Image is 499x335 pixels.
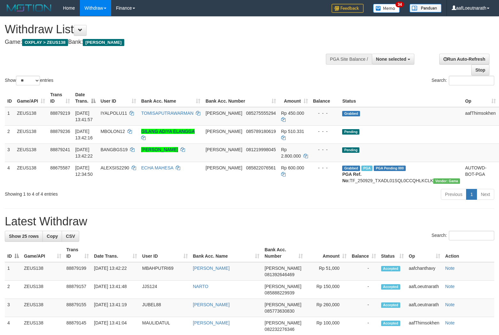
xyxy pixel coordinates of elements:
[376,57,406,62] span: None selected
[246,165,276,170] span: Copy 085822076561 to clipboard
[190,244,262,262] th: Bank Acc. Name: activate to sort column ascending
[445,320,455,325] a: Note
[326,54,372,65] div: PGA Site Balance /
[193,284,209,289] a: NARTO
[449,76,494,85] input: Search:
[381,266,400,271] span: Accepted
[342,111,360,116] span: Grabbed
[16,76,40,85] select: Showentries
[203,89,278,107] th: Bank Acc. Number: activate to sort column ascending
[342,129,359,135] span: Pending
[5,231,43,242] a: Show 25 rows
[406,299,443,317] td: aafLoeutnarath
[432,76,494,85] label: Search:
[22,39,68,46] span: OXPLAY > ZEUS138
[305,299,349,317] td: Rp 260,000
[50,129,70,134] span: 88879236
[14,125,48,144] td: ZEUS138
[139,89,203,107] th: Bank Acc. Name: activate to sort column ascending
[64,244,92,262] th: Trans ID: activate to sort column ascending
[281,165,304,170] span: Rp 600.000
[193,266,230,271] a: [PERSON_NAME]
[193,302,230,307] a: [PERSON_NAME]
[101,129,125,134] span: MBOLON12
[91,299,140,317] td: [DATE] 13:41:19
[101,111,127,116] span: IYALPOLU11
[205,165,242,170] span: [PERSON_NAME]
[5,39,326,45] h4: Game: Bank:
[381,284,400,290] span: Accepted
[5,244,21,262] th: ID: activate to sort column descending
[91,281,140,299] td: [DATE] 13:41:48
[305,281,349,299] td: Rp 150,000
[5,107,14,126] td: 1
[5,188,203,197] div: Showing 1 to 4 of 4 entries
[91,244,140,262] th: Date Trans.: activate to sort column ascending
[205,147,242,152] span: [PERSON_NAME]
[246,129,276,134] span: Copy 085789180619 to clipboard
[395,2,404,7] span: 34
[62,231,79,242] a: CSV
[64,281,92,299] td: 88879157
[349,299,379,317] td: -
[205,129,242,134] span: [PERSON_NAME]
[445,284,455,289] a: Note
[246,111,276,116] span: Copy 085275555294 to clipboard
[445,302,455,307] a: Note
[48,89,73,107] th: Trans ID: activate to sort column ascending
[205,111,242,116] span: [PERSON_NAME]
[141,129,195,134] a: GILANG ADIYA ELANGGA
[141,111,194,116] a: TOMISAPUTRAWARMAN
[75,129,93,140] span: [DATE] 13:42:16
[141,165,173,170] a: ECHA MAHESA
[83,39,124,46] span: [PERSON_NAME]
[14,144,48,162] td: ZEUS138
[265,327,294,332] span: Copy 082232276346 to clipboard
[441,189,466,200] a: Previous
[265,284,301,289] span: [PERSON_NAME]
[449,231,494,240] input: Search:
[406,281,443,299] td: aafLoeutnarath
[410,4,441,12] img: panduan.png
[305,244,349,262] th: Amount: activate to sort column ascending
[311,89,340,107] th: Balance
[262,244,305,262] th: Bank Acc. Number: activate to sort column ascending
[332,4,364,13] img: Feedback.jpg
[463,107,498,126] td: aafThimsokhen
[349,262,379,281] td: -
[101,147,128,152] span: BANGBGS19
[471,65,489,75] a: Stop
[265,320,301,325] span: [PERSON_NAME]
[342,166,360,171] span: Grabbed
[406,262,443,281] td: aafchanthavy
[14,107,48,126] td: ZEUS138
[342,172,361,183] b: PGA Ref. No:
[281,129,304,134] span: Rp 510.331
[374,166,406,171] span: PGA Pending
[5,3,53,13] img: MOTION_logo.png
[433,178,460,184] span: Vendor URL: https://trx31.1velocity.biz
[5,89,14,107] th: ID
[14,89,48,107] th: Game/API: activate to sort column ascending
[75,111,93,122] span: [DATE] 13:41:57
[140,244,190,262] th: User ID: activate to sort column ascending
[193,320,230,325] a: [PERSON_NAME]
[463,162,498,186] td: AUTOWD-BOT-PGA
[75,147,93,159] span: [DATE] 13:42:22
[246,147,276,152] span: Copy 081219998045 to clipboard
[9,234,39,239] span: Show 25 rows
[75,165,93,177] span: [DATE] 12:34:50
[5,215,494,228] h1: Latest Withdraw
[379,244,406,262] th: Status: activate to sort column ascending
[265,272,294,277] span: Copy 081392646469 to clipboard
[265,308,294,314] span: Copy 085773630830 to clipboard
[14,162,48,186] td: ZEUS138
[466,189,477,200] a: 1
[5,125,14,144] td: 2
[265,302,301,307] span: [PERSON_NAME]
[50,147,70,152] span: 88879241
[313,110,337,116] div: - - -
[372,54,414,65] button: None selected
[21,262,64,281] td: ZEUS138
[463,89,498,107] th: Op: activate to sort column ascending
